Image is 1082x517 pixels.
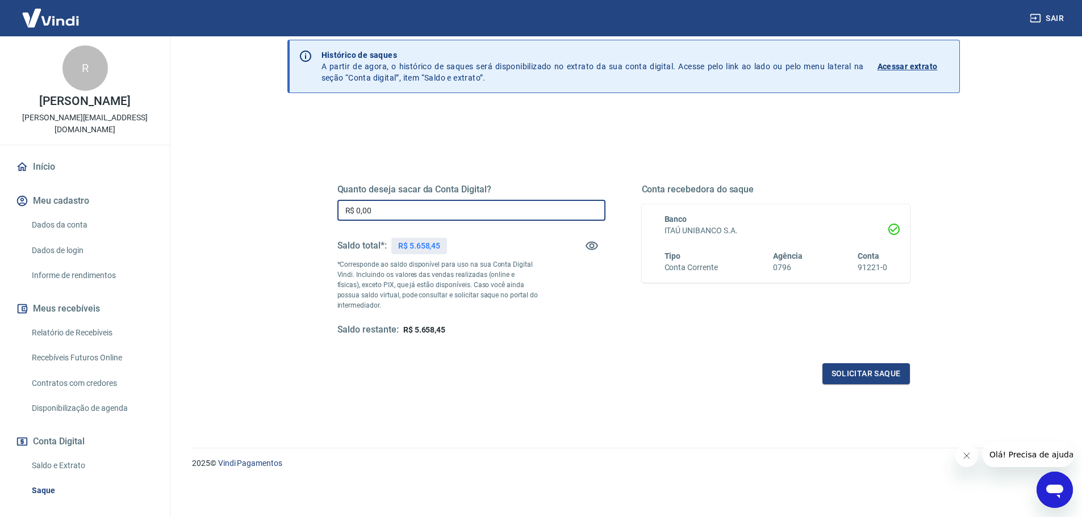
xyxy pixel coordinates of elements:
p: [PERSON_NAME][EMAIL_ADDRESS][DOMAIN_NAME] [9,112,161,136]
a: Dados da conta [27,213,156,237]
h6: ITAÚ UNIBANCO S.A. [665,225,887,237]
a: Disponibilização de agenda [27,397,156,420]
h5: Saldo total*: [337,240,387,251]
iframe: Fechar mensagem [955,444,978,467]
p: Histórico de saques [321,49,864,61]
button: Solicitar saque [822,363,910,384]
p: 2025 © [192,457,1055,469]
span: Tipo [665,251,681,260]
h6: 0796 [773,262,803,274]
iframe: Mensagem da empresa [983,442,1073,467]
a: Início [14,154,156,179]
a: Relatório de Recebíveis [27,321,156,344]
iframe: Botão para abrir a janela de mensagens [1037,472,1073,508]
button: Sair [1027,8,1068,29]
p: [PERSON_NAME] [39,95,130,107]
button: Conta Digital [14,429,156,454]
span: Agência [773,251,803,260]
img: Vindi [14,1,87,35]
a: Informe de rendimentos [27,264,156,287]
span: Banco [665,215,687,224]
a: Acessar extrato [878,49,950,83]
p: A partir de agora, o histórico de saques será disponibilizado no extrato da sua conta digital. Ac... [321,49,864,83]
h6: Conta Corrente [665,262,718,274]
span: R$ 5.658,45 [403,325,445,334]
h5: Quanto deseja sacar da Conta Digital? [337,184,605,195]
p: *Corresponde ao saldo disponível para uso na sua Conta Digital Vindi. Incluindo os valores das ve... [337,259,538,310]
p: R$ 5.658,45 [398,240,440,252]
h5: Saldo restante: [337,324,399,336]
a: Recebíveis Futuros Online [27,346,156,369]
a: Vindi Pagamentos [218,459,282,468]
p: Acessar extrato [878,61,938,72]
a: Dados de login [27,239,156,262]
span: Conta [858,251,879,260]
button: Meus recebíveis [14,296,156,321]
span: Olá! Precisa de ajuda? [7,8,95,17]
h5: Conta recebedora do saque [642,184,910,195]
a: Saldo e Extrato [27,454,156,477]
button: Meu cadastro [14,188,156,213]
h6: 91221-0 [858,262,887,274]
a: Contratos com credores [27,372,156,395]
a: Saque [27,479,156,502]
div: R [62,45,108,91]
